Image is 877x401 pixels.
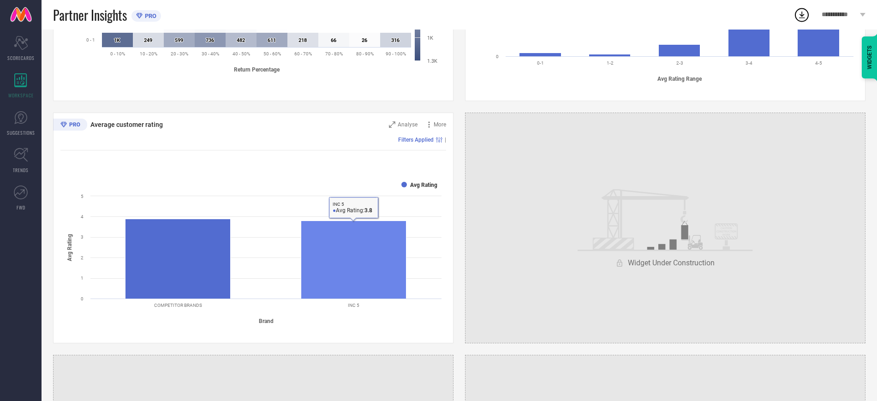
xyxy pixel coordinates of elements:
text: 40 - 50% [233,51,250,56]
text: 0 - 10% [110,51,125,56]
text: 20 - 30% [171,51,188,56]
text: 4 [81,214,84,219]
text: Avg Rating [410,182,437,188]
text: 66 [331,37,336,43]
text: 60 - 70% [294,51,312,56]
text: 1K [114,37,120,43]
text: COMPETITOR BRANDS [154,303,202,308]
text: 611 [268,37,276,43]
text: 482 [237,37,245,43]
span: Average customer rating [90,121,163,128]
text: 316 [391,37,400,43]
text: 70 - 80% [325,51,343,56]
span: Analyse [398,121,418,128]
text: 0 [496,54,499,59]
tspan: Return Percentage [234,66,280,73]
text: 4-5 [815,60,822,66]
text: 50 - 60% [263,51,281,56]
text: 0 - 1 [86,37,95,42]
text: 599 [175,37,183,43]
text: 1K [427,35,433,41]
text: 736 [206,37,214,43]
text: 2 [81,255,84,260]
text: 3 [81,234,84,239]
text: 1.3K [427,58,437,64]
text: 30 - 40% [202,51,219,56]
tspan: Avg Rating [66,233,73,261]
span: SCORECARDS [7,54,35,61]
span: | [445,137,446,143]
div: Premium [53,119,87,132]
svg: Zoom [389,121,395,128]
text: 80 - 90% [356,51,374,56]
text: 1-2 [607,60,614,66]
text: 2-3 [676,60,683,66]
span: SUGGESTIONS [7,129,35,136]
span: PRO [143,12,156,19]
text: 0-1 [537,60,544,66]
tspan: Brand [259,318,274,324]
span: More [434,121,446,128]
div: Open download list [793,6,810,23]
text: INC 5 [348,303,359,308]
text: 218 [298,37,307,43]
span: Partner Insights [53,6,127,24]
text: 1 [81,275,84,281]
span: WORKSPACE [8,92,34,99]
text: 0 [81,296,84,301]
span: FWD [17,204,25,211]
text: 26 [362,37,367,43]
tspan: Avg Rating Range [657,76,702,82]
span: TRENDS [13,167,29,174]
text: 5 [81,194,84,199]
text: 3-4 [746,60,752,66]
text: 10 - 20% [140,51,157,56]
text: 249 [144,37,152,43]
span: Filters Applied [398,137,434,143]
text: 90 - 100% [386,51,406,56]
